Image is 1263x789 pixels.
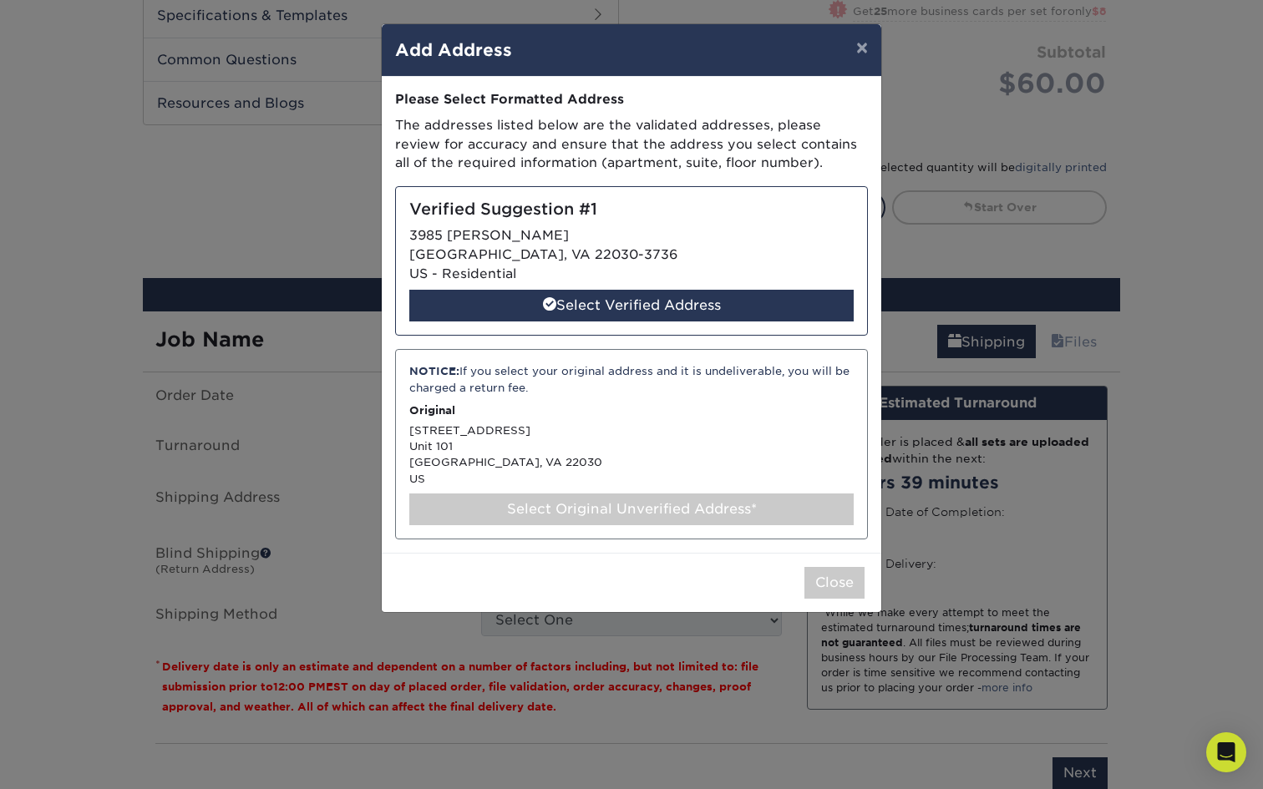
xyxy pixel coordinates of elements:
[395,116,868,173] p: The addresses listed below are the validated addresses, please review for accuracy and ensure tha...
[804,567,865,599] button: Close
[409,290,854,321] div: Select Verified Address
[409,402,854,418] p: Original
[395,38,868,63] h4: Add Address
[395,349,868,539] div: [STREET_ADDRESS] Unit 101 [GEOGRAPHIC_DATA], VA 22030 US
[395,186,868,336] div: 3985 [PERSON_NAME] [GEOGRAPHIC_DATA], VA 22030-3736 US - Residential
[843,24,881,71] button: ×
[409,493,854,525] div: Select Original Unverified Address*
[409,363,854,396] div: If you select your original address and it is undeliverable, you will be charged a return fee.
[409,200,854,220] h5: Verified Suggestion #1
[409,365,459,377] strong: NOTICE:
[395,90,868,109] div: Please Select Formatted Address
[1206,732,1246,772] div: Open Intercom Messenger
